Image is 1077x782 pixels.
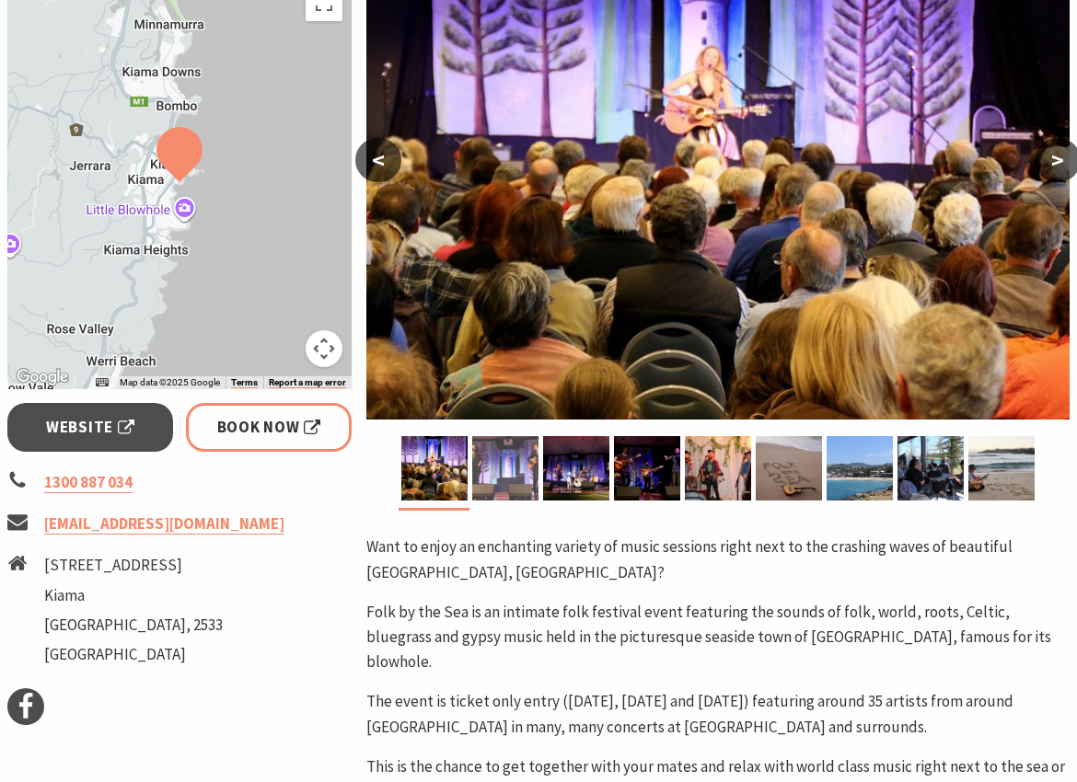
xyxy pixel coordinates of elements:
[401,436,468,500] img: Folk by the Sea - Showground Pavilion
[120,377,220,387] span: Map data ©2025 Google
[44,553,223,578] li: [STREET_ADDRESS]
[756,436,822,500] img: KIAMA FOLK by the SEA
[44,472,133,493] a: 1300 887 034
[12,365,73,389] img: Google
[685,436,751,500] img: Showground Pavilion
[7,403,173,452] a: Website
[897,436,964,500] img: KIAMA FOLK by the SEA
[827,436,893,500] img: KIAMA FOLK by the SEA
[614,436,680,500] img: Showground Pavilion
[543,436,609,500] img: Showground Pavilion
[231,377,258,388] a: Terms (opens in new tab)
[186,403,352,452] a: Book Now
[44,513,284,535] a: [EMAIL_ADDRESS][DOMAIN_NAME]
[366,600,1070,675] p: Folk by the Sea is an intimate folk festival event featuring the sounds of folk, world, roots, Ce...
[46,415,134,440] span: Website
[968,436,1035,500] img: KIAMA FOLK by the SEA
[366,689,1070,739] p: The event is ticket only entry ([DATE], [DATE] and [DATE]) featuring around 35 artists from aroun...
[355,138,401,182] button: <
[12,365,73,389] a: Open this area in Google Maps (opens a new window)
[269,377,346,388] a: Report a map error
[96,376,109,389] button: Keyboard shortcuts
[366,535,1070,584] p: Want to enjoy an enchanting variety of music sessions right next to the crashing waves of beautif...
[44,642,223,667] li: [GEOGRAPHIC_DATA]
[44,613,223,638] li: [GEOGRAPHIC_DATA], 2533
[217,415,321,440] span: Book Now
[44,583,223,608] li: Kiama
[472,436,538,500] img: Showground Pavilion
[306,330,342,367] button: Map camera controls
